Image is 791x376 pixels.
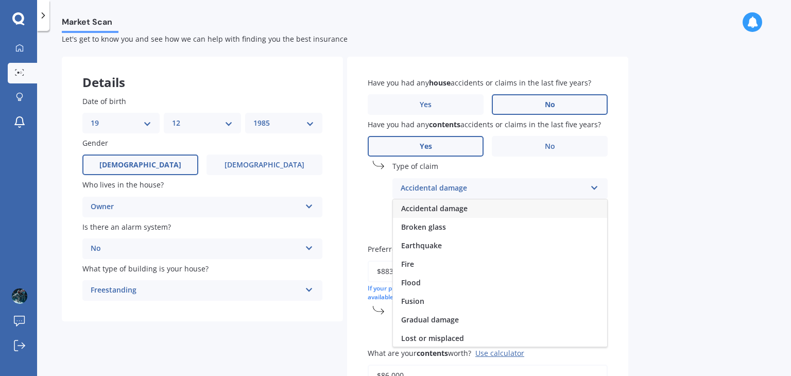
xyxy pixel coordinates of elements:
[225,161,304,169] span: [DEMOGRAPHIC_DATA]
[62,34,348,44] span: Let's get to know you and see how we can help with finding you the best insurance
[420,142,432,151] span: Yes
[368,119,601,129] span: Have you had any accidents or claims in the last five years?
[392,162,438,172] span: Type of claim
[368,284,608,302] div: If your preferred insured amount is not available, we'll select the closest amount available from...
[62,17,118,31] span: Market Scan
[401,259,414,269] span: Fire
[417,348,448,358] b: contents
[545,142,555,151] span: No
[401,278,421,287] span: Flood
[99,161,181,169] span: [DEMOGRAPHIC_DATA]
[401,203,468,213] span: Accidental damage
[401,333,464,343] span: Lost or misplaced
[82,96,126,106] span: Date of birth
[91,284,301,297] div: Freestanding
[401,241,442,250] span: Earthquake
[401,182,586,195] div: Accidental damage
[401,296,424,306] span: Fusion
[429,119,460,129] b: contents
[368,78,591,88] span: Have you had any accidents or claims in the last five years?
[368,348,471,358] span: What are your worth?
[475,348,524,358] div: Use calculator
[91,201,301,213] div: Owner
[91,243,301,255] div: No
[82,222,171,232] span: Is there an alarm system?
[82,264,209,274] span: What type of building is your house?
[368,244,478,254] span: Preferred insured amount
[545,100,555,109] span: No
[401,315,459,324] span: Gradual damage
[82,180,164,190] span: Who lives in the house?
[401,222,446,232] span: Broken glass
[368,261,608,282] input: Enter amount
[82,138,108,148] span: Gender
[429,78,451,88] b: house
[12,288,27,304] img: ACg8ocLk5wcerH8Nwc55vDdLFO2NJNL66nHT8LVUL3HxPoh8FGQvXGXn=s96-c
[420,100,432,109] span: Yes
[62,57,343,88] div: Details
